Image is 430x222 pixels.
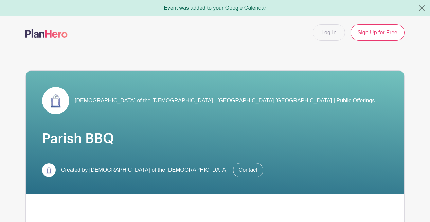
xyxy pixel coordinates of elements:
[61,166,228,174] span: Created by [DEMOGRAPHIC_DATA] of the [DEMOGRAPHIC_DATA]
[42,130,388,147] h1: Parish BBQ
[75,97,375,105] span: [DEMOGRAPHIC_DATA] of the [DEMOGRAPHIC_DATA] | [GEOGRAPHIC_DATA] [GEOGRAPHIC_DATA] | Public Offer...
[42,163,56,177] img: Doors3.jpg
[351,24,405,41] a: Sign Up for Free
[42,87,69,114] img: Doors3.jpg
[313,24,345,41] a: Log In
[233,163,263,177] a: Contact
[25,29,68,38] img: logo-507f7623f17ff9eddc593b1ce0a138ce2505c220e1c5a4e2b4648c50719b7d32.svg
